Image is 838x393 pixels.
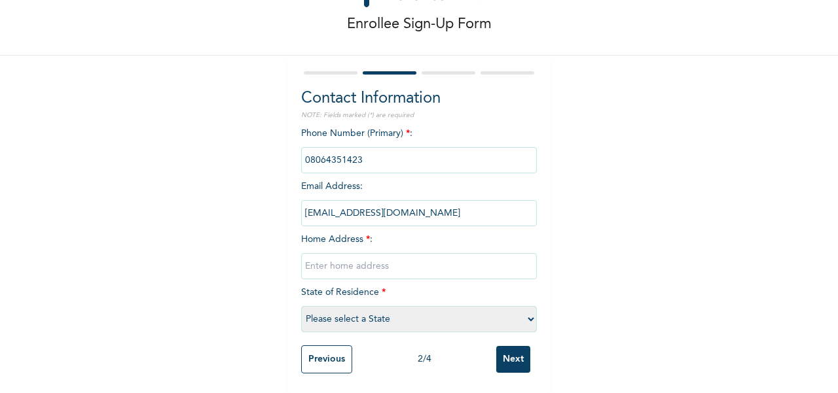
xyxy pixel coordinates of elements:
p: NOTE: Fields marked (*) are required [301,111,537,120]
input: Next [496,346,530,373]
input: Enter home address [301,253,537,279]
span: Email Address : [301,182,537,218]
p: Enrollee Sign-Up Form [347,14,492,35]
div: 2 / 4 [352,352,496,366]
span: Phone Number (Primary) : [301,129,537,165]
input: Enter email Address [301,200,537,226]
input: Enter Primary Phone Number [301,147,537,173]
span: Home Address : [301,235,537,271]
input: Previous [301,345,352,373]
h2: Contact Information [301,87,537,111]
span: State of Residence [301,288,537,324]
